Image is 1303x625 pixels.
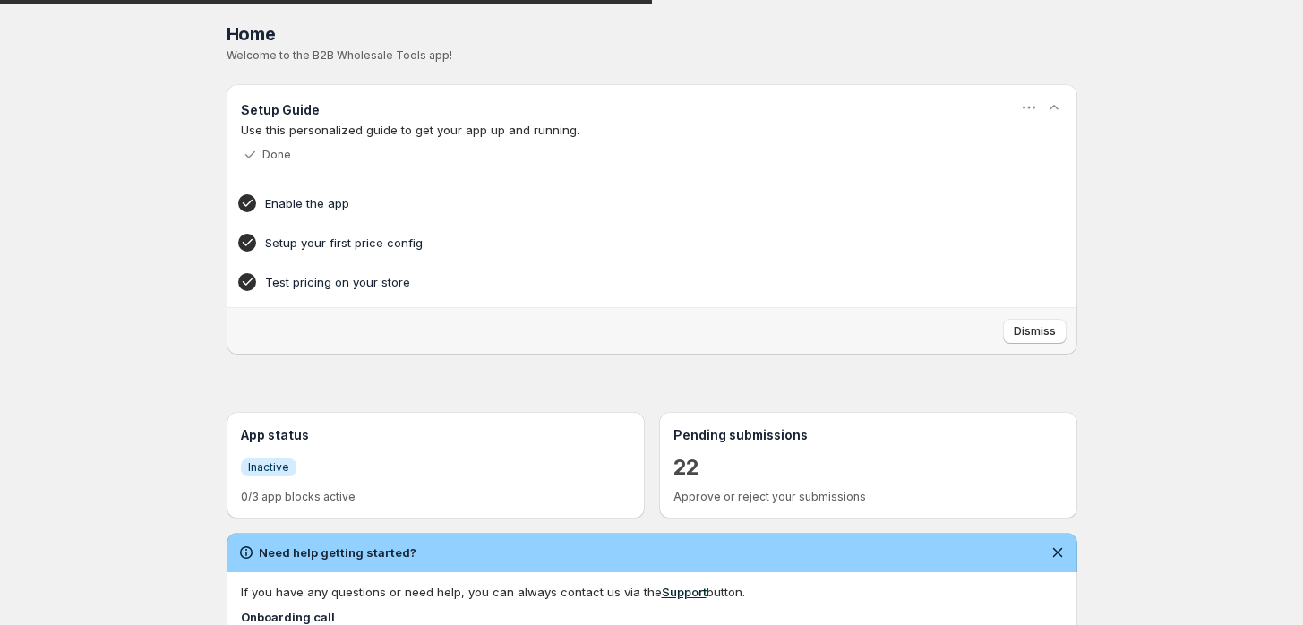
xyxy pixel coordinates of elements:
[662,585,707,599] a: Support
[265,273,983,291] h4: Test pricing on your store
[241,490,630,504] p: 0/3 app blocks active
[248,460,289,475] span: Inactive
[241,426,630,444] h3: App status
[227,23,276,45] span: Home
[241,583,1063,601] div: If you have any questions or need help, you can always contact us via the button.
[1014,324,1056,338] span: Dismiss
[1045,540,1070,565] button: Dismiss notification
[673,453,700,482] a: 22
[673,426,1063,444] h3: Pending submissions
[262,148,291,162] p: Done
[265,194,983,212] h4: Enable the app
[241,458,296,476] a: InfoInactive
[227,48,1077,63] p: Welcome to the B2B Wholesale Tools app!
[673,490,1063,504] p: Approve or reject your submissions
[259,544,416,561] h2: Need help getting started?
[241,121,1063,139] p: Use this personalized guide to get your app up and running.
[1003,319,1067,344] button: Dismiss
[265,234,983,252] h4: Setup your first price config
[241,101,320,119] h3: Setup Guide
